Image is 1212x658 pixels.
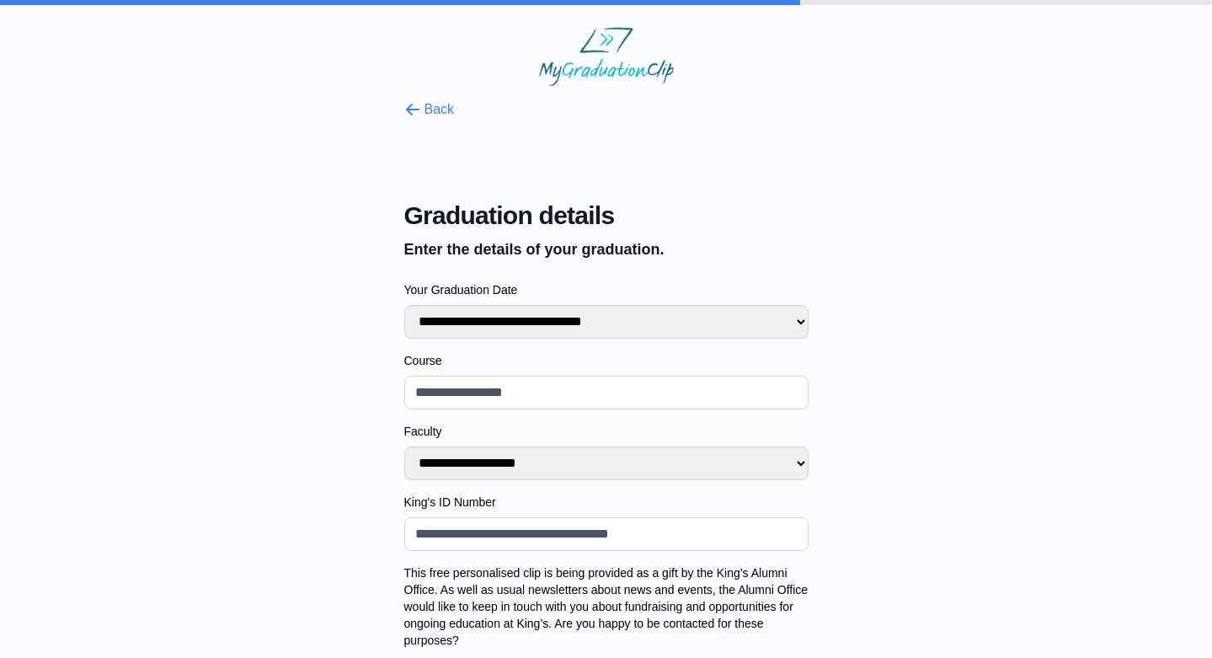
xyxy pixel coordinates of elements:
label: Faculty [404,423,809,440]
p: Enter the details of your graduation. [404,238,809,261]
span: Graduation details [404,201,809,231]
button: Back [404,99,455,120]
label: King's ID Number [404,494,809,511]
label: This free personalised clip is being provided as a gift by the King’s Alumni Office. As well as u... [404,564,809,649]
label: Course [404,352,809,369]
img: MyGraduationClip [539,27,674,86]
label: Your Graduation Date [404,281,809,298]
